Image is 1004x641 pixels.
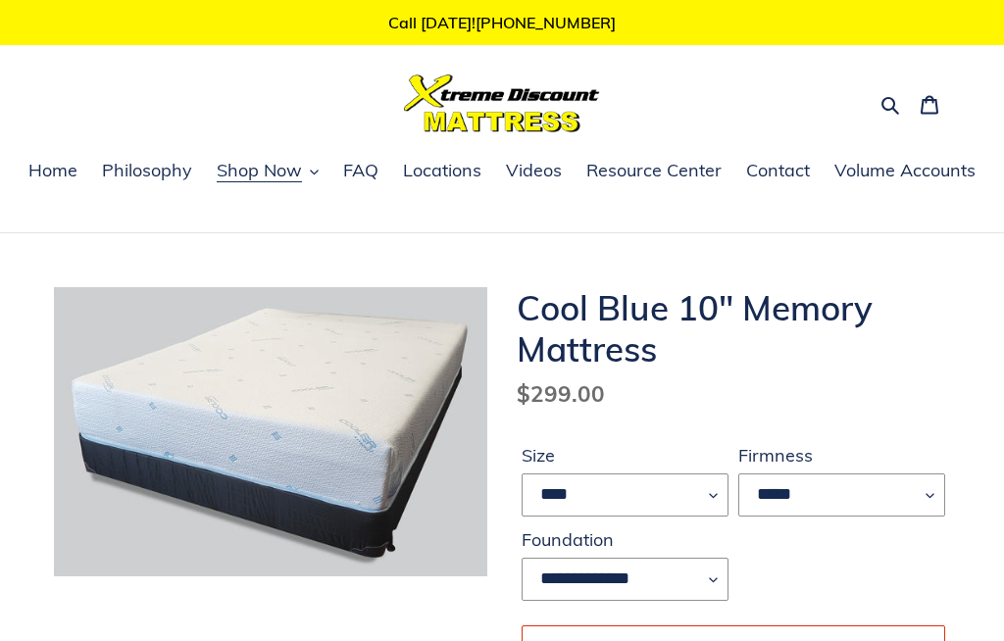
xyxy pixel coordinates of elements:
[496,157,572,186] a: Videos
[403,159,481,182] span: Locations
[586,159,722,182] span: Resource Center
[102,159,192,182] span: Philosophy
[522,442,728,468] label: Size
[217,159,302,182] span: Shop Now
[333,157,388,186] a: FAQ
[834,159,976,182] span: Volume Accounts
[92,157,202,186] a: Philosophy
[517,379,605,408] span: $299.00
[517,287,950,370] h1: Cool Blue 10" Memory Mattress
[343,159,378,182] span: FAQ
[746,159,810,182] span: Contact
[207,157,328,186] button: Shop Now
[522,526,728,553] label: Foundation
[738,442,945,468] label: Firmness
[825,157,985,186] a: Volume Accounts
[476,13,616,32] a: [PHONE_NUMBER]
[393,157,491,186] a: Locations
[736,157,820,186] a: Contact
[28,159,77,182] span: Home
[404,74,600,132] img: Xtreme Discount Mattress
[19,157,87,186] a: Home
[506,159,562,182] span: Videos
[577,157,731,186] a: Resource Center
